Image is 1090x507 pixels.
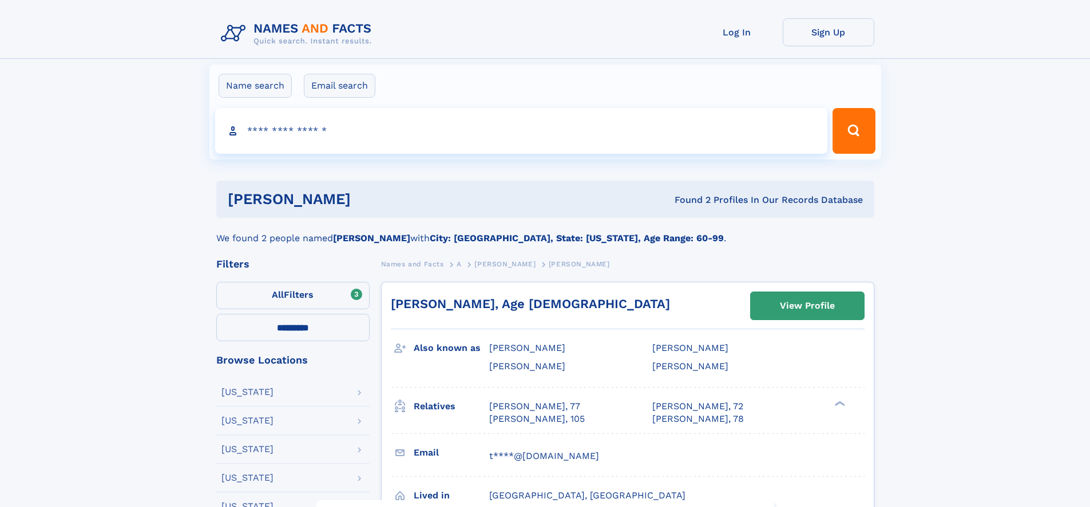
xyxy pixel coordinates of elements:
[228,192,513,206] h1: [PERSON_NAME]
[216,355,370,365] div: Browse Locations
[780,293,835,319] div: View Profile
[221,416,274,425] div: [US_STATE]
[272,289,284,300] span: All
[489,413,585,425] a: [PERSON_NAME], 105
[489,490,685,501] span: [GEOGRAPHIC_DATA], [GEOGRAPHIC_DATA]
[304,74,375,98] label: Email search
[219,74,292,98] label: Name search
[414,338,489,358] h3: Also known as
[474,257,536,271] a: [PERSON_NAME]
[221,473,274,482] div: [US_STATE]
[414,486,489,505] h3: Lived in
[474,260,536,268] span: [PERSON_NAME]
[430,233,724,243] b: City: [GEOGRAPHIC_DATA], State: [US_STATE], Age Range: 60-99
[381,257,444,271] a: Names and Facts
[216,259,370,269] div: Filters
[652,400,743,413] a: [PERSON_NAME], 72
[216,18,381,49] img: Logo Names and Facts
[691,18,783,46] a: Log In
[216,282,370,309] label: Filters
[489,361,565,372] span: [PERSON_NAME]
[783,18,874,46] a: Sign Up
[652,342,728,353] span: [PERSON_NAME]
[414,443,489,462] h3: Email
[513,194,863,206] div: Found 2 Profiles In Our Records Database
[489,400,580,413] a: [PERSON_NAME], 77
[221,445,274,454] div: [US_STATE]
[652,361,728,372] span: [PERSON_NAME]
[751,292,864,320] a: View Profile
[216,218,874,245] div: We found 2 people named with .
[457,257,462,271] a: A
[221,388,274,397] div: [US_STATE]
[833,108,875,154] button: Search Button
[414,397,489,416] h3: Relatives
[457,260,462,268] span: A
[652,413,744,425] a: [PERSON_NAME], 78
[391,297,670,311] a: [PERSON_NAME], Age [DEMOGRAPHIC_DATA]
[832,400,846,407] div: ❯
[215,108,828,154] input: search input
[333,233,410,243] b: [PERSON_NAME]
[549,260,610,268] span: [PERSON_NAME]
[489,342,565,353] span: [PERSON_NAME]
